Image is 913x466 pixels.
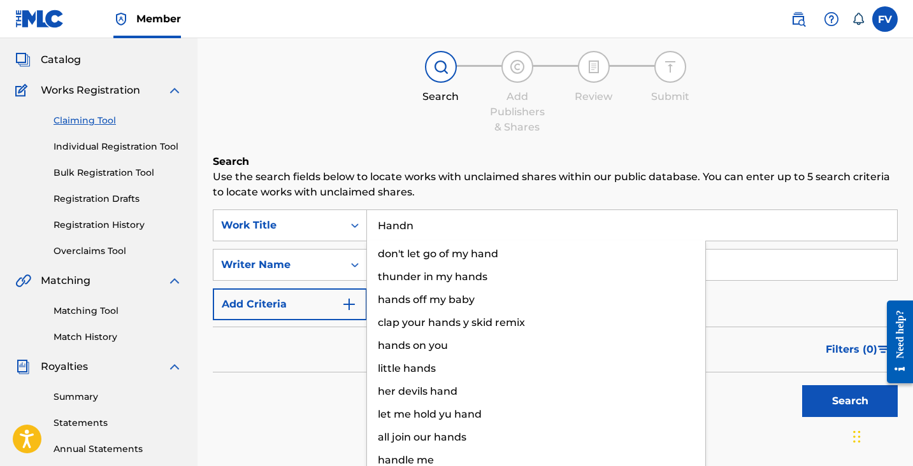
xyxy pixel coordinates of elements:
[54,330,182,344] a: Match History
[818,334,898,365] button: Filters (0)
[54,192,182,206] a: Registration Drafts
[15,10,64,28] img: MLC Logo
[41,52,81,67] span: Catalog
[15,273,31,288] img: Matching
[877,290,913,393] iframe: Resource Center
[378,248,498,260] span: don't let go of my hand
[221,257,336,272] div: Writer Name
[54,140,182,153] a: Individual Registration Tool
[41,273,90,288] span: Matching
[409,89,473,104] div: Search
[378,408,482,420] span: let me hold yu hand
[213,288,367,320] button: Add Criteria
[826,342,877,357] span: Filters ( 0 )
[167,273,182,288] img: expand
[341,297,357,312] img: 9d2ae6d4665cec9f34b9.svg
[562,89,626,104] div: Review
[41,83,140,98] span: Works Registration
[485,89,549,135] div: Add Publishers & Shares
[54,390,182,404] a: Summary
[872,6,898,32] div: User Menu
[510,59,525,74] img: step indicator icon for Add Publishers & Shares
[849,405,913,466] iframe: Chat Widget
[378,362,436,374] span: little hands
[433,59,449,74] img: step indicator icon for Search
[41,359,88,374] span: Royalties
[378,316,525,328] span: clap your hands y skid remix
[378,293,475,306] span: hands off my baby
[54,166,182,180] a: Bulk Registration Tool
[15,359,31,374] img: Royalties
[378,385,457,397] span: her devils hand
[378,454,434,466] span: handle me
[853,418,861,456] div: Drag
[791,11,806,27] img: search
[213,169,898,200] p: Use the search fields below to locate works with unclaimed shares within our public database. You...
[638,89,702,104] div: Submit
[378,431,466,443] span: all join our hands
[213,209,898,423] form: Search Form
[54,304,182,318] a: Matching Tool
[167,83,182,98] img: expand
[54,442,182,456] a: Annual Statements
[213,154,898,169] h6: Search
[113,11,129,27] img: Top Rightsholder
[15,83,32,98] img: Works Registration
[824,11,839,27] img: help
[15,52,81,67] a: CatalogCatalog
[378,339,448,351] span: hands on you
[786,6,811,32] a: Public Search
[802,385,898,417] button: Search
[54,416,182,430] a: Statements
[378,271,487,283] span: thunder in my hands
[221,218,336,233] div: Work Title
[586,59,601,74] img: step indicator icon for Review
[663,59,678,74] img: step indicator icon for Submit
[136,11,181,26] span: Member
[852,13,865,25] div: Notifications
[819,6,844,32] div: Help
[167,359,182,374] img: expand
[15,52,31,67] img: Catalog
[54,218,182,232] a: Registration History
[54,244,182,258] a: Overclaims Tool
[54,114,182,127] a: Claiming Tool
